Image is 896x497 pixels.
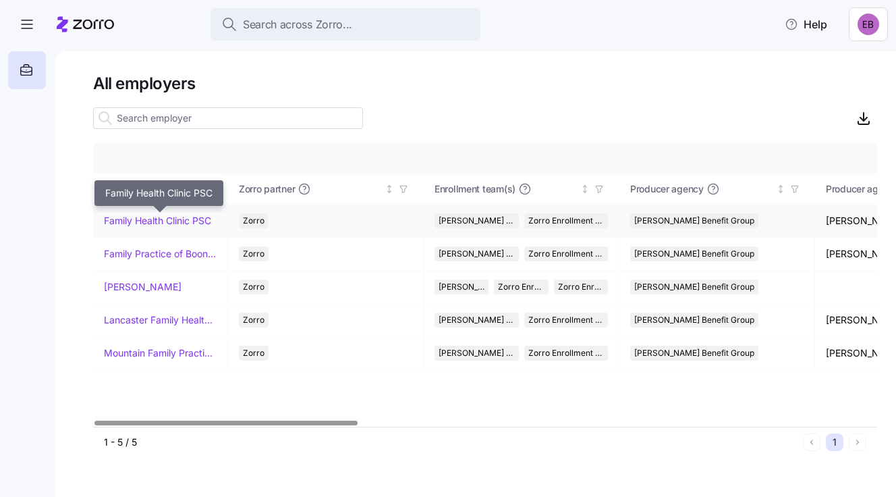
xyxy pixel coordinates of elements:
th: Zorro partnerNot sorted [228,174,424,205]
button: Search across Zorro... [211,8,480,41]
span: [PERSON_NAME] Benefit Group [439,313,515,328]
button: Previous page [803,434,820,451]
div: 1 - 5 / 5 [104,436,797,449]
button: Help [774,11,838,38]
span: Zorro [243,246,264,261]
span: Zorro Enrollment Team [528,213,605,228]
a: [PERSON_NAME] [104,280,181,294]
div: Not sorted [776,184,785,194]
button: Next page [849,434,866,451]
span: [PERSON_NAME] Benefit Group [634,346,754,361]
span: [PERSON_NAME] Benefit Group [439,246,515,261]
button: 1 [826,434,843,451]
span: Enrollment team(s) [435,182,515,196]
span: [PERSON_NAME] Benefit Group [439,213,515,228]
div: Not sorted [385,184,394,194]
a: Family Practice of Booneville Inc [104,247,217,261]
span: Zorro Enrollment Team [498,280,544,294]
span: [PERSON_NAME] Benefit Group [439,280,484,294]
span: Zorro [243,280,264,294]
th: Producer agencyNot sorted [619,174,815,205]
a: Mountain Family Practice Clinic of Manchester Inc. [104,346,217,360]
span: Zorro partner [239,182,295,196]
div: Sorted ascending [206,184,215,194]
span: Producer agency [630,182,704,196]
span: [PERSON_NAME] Benefit Group [634,246,754,261]
div: Company name [104,182,204,197]
span: Zorro Enrollment Experts [558,280,604,294]
h1: All employers [93,73,877,94]
a: Family Health Clinic PSC [104,214,211,228]
span: Zorro Enrollment Team [528,313,605,328]
span: [PERSON_NAME] Benefit Group [439,346,515,361]
a: Lancaster Family Health Care Clinic LC [104,313,217,327]
span: [PERSON_NAME] Benefit Group [634,213,754,228]
img: e893a1d701ecdfe11b8faa3453cd5ce7 [858,14,879,35]
span: Help [785,16,827,32]
span: Zorro [243,313,264,328]
input: Search employer [93,107,363,129]
span: Zorro [243,346,264,361]
span: Zorro [243,213,264,228]
span: [PERSON_NAME] Benefit Group [634,313,754,328]
div: Not sorted [580,184,590,194]
th: Company nameSorted ascending [93,174,228,205]
span: Search across Zorro... [243,16,352,33]
span: [PERSON_NAME] Benefit Group [634,280,754,294]
span: Zorro Enrollment Team [528,246,605,261]
span: Producer agent [826,182,892,196]
th: Enrollment team(s)Not sorted [424,174,619,205]
span: Zorro Enrollment Team [528,346,605,361]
